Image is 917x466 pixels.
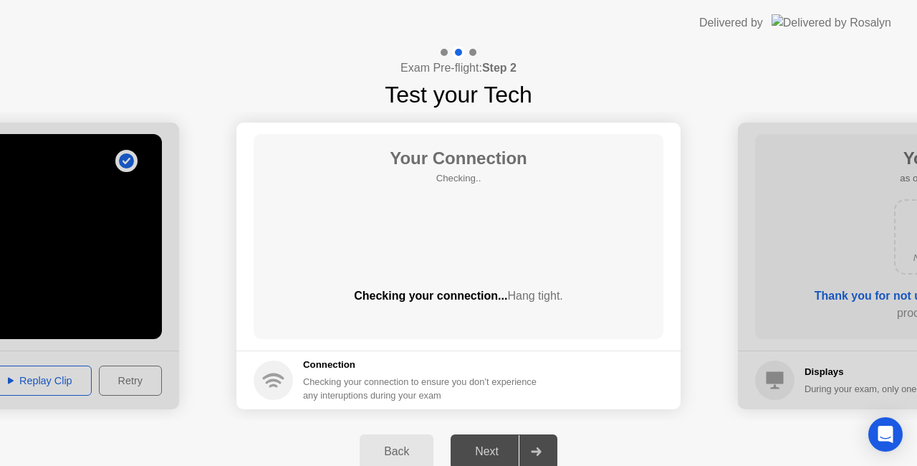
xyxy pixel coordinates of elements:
b: Step 2 [482,62,517,74]
h5: Checking.. [390,171,527,186]
div: Delivered by [699,14,763,32]
h1: Test your Tech [385,77,532,112]
h5: Connection [303,358,545,372]
div: Open Intercom Messenger [868,417,903,452]
div: Next [455,445,519,458]
div: Checking your connection... [254,287,663,305]
span: Hang tight. [507,290,562,302]
h1: Your Connection [390,146,527,171]
img: Delivered by Rosalyn [772,14,891,31]
h4: Exam Pre-flight: [400,60,517,77]
div: Checking your connection to ensure you don’t experience any interuptions during your exam [303,375,545,402]
div: Back [364,445,429,458]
